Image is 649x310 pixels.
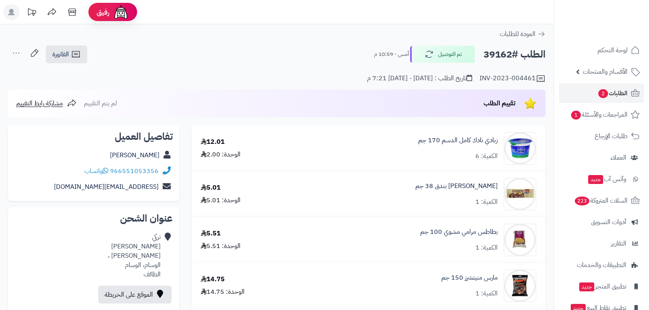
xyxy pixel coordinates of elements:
a: التطبيقات والخدمات [559,255,644,275]
a: مشاركة رابط التقييم [16,98,77,108]
a: زبادي نادك كامل الدسم 170 جم [418,136,498,145]
div: الكمية: 1 [475,289,498,298]
div: تاريخ الطلب : [DATE] - [DATE] 7:21 م [367,74,472,83]
span: التقارير [611,238,626,249]
a: التقارير [559,234,644,253]
div: الكمية: 1 [475,197,498,207]
span: التطبيقات والخدمات [577,259,626,271]
a: العملاء [559,148,644,167]
div: 14.75 [201,275,225,284]
div: INV-2023-004461 [479,74,546,83]
img: 4164c9485dd0e6f01e2de9d32810b4d246e-90x90.jpg [504,269,536,302]
a: مارس منيتشرز 150 جم [441,273,498,282]
a: 966551053356 [110,166,159,176]
a: تحديثات المنصة [21,4,42,22]
div: 12.01 [201,137,225,147]
a: واتساب [84,166,108,176]
span: 223 [574,196,590,205]
span: لوحة التحكم [597,45,628,56]
h2: تفاصيل العميل [15,132,173,141]
div: تركي [PERSON_NAME] [PERSON_NAME] ، الوسام، الوسام الطائف [108,233,161,279]
a: المراجعات والأسئلة1 [559,105,644,124]
a: الموقع على الخريطة [98,286,172,304]
span: رفيق [97,7,110,17]
span: المراجعات والأسئلة [570,109,628,120]
span: أدوات التسويق [591,216,626,228]
div: 5.51 [201,229,221,238]
a: تطبيق المتجرجديد [559,277,644,296]
a: الطلبات2 [559,83,644,103]
a: الفاتورة [46,45,87,63]
div: الوحدة: 5.01 [201,196,241,205]
span: السلات المتروكة [574,195,628,206]
span: جديد [579,282,594,291]
span: الطلبات [597,88,628,99]
span: 1 [571,110,581,120]
span: جديد [588,175,603,184]
div: الكمية: 6 [475,152,498,161]
button: تم التوصيل [410,46,475,63]
img: 1672061190-1-90x90.jpg [504,224,536,256]
small: أمس - 10:59 م [374,50,409,58]
a: العودة للطلبات [500,29,546,39]
a: طلبات الإرجاع [559,126,644,146]
div: الكمية: 1 [475,243,498,252]
a: لوحة التحكم [559,41,644,60]
img: ai-face.png [113,4,129,20]
img: 1674412807-%D8%A7%D9%84%D8%AA%D9%82%D8%A7%D8%B7%20%D8%A7%D9%84%D9%88%D9%8A%D8%A8_22-1-2023_21388_... [504,178,536,210]
div: الوحدة: 2.00 [201,150,241,159]
a: وآتس آبجديد [559,169,644,189]
div: 5.01 [201,183,221,192]
span: الأقسام والمنتجات [583,66,628,77]
a: أدوات التسويق [559,212,644,232]
span: العودة للطلبات [500,29,535,39]
span: تطبيق المتجر [578,281,626,292]
div: الوحدة: 14.75 [201,287,245,297]
a: [EMAIL_ADDRESS][DOMAIN_NAME] [54,182,159,192]
span: لم يتم التقييم [84,98,117,108]
h2: الطلب #39162 [484,46,546,63]
a: السلات المتروكة223 [559,191,644,210]
span: طلبات الإرجاع [595,130,628,142]
a: بطاطس مرامي مشوي 100 جم [420,227,498,237]
img: logo-2.png [594,15,641,32]
span: الفاتورة [52,49,69,59]
a: [PERSON_NAME] [110,150,159,160]
span: مشاركة رابط التقييم [16,98,63,108]
span: وآتس آب [587,173,626,185]
span: العملاء [610,152,626,163]
h2: عنوان الشحن [15,214,173,223]
img: 1674412202-2213615e8920139b382b33a7992cb85e9ecc-500x500-90x90.jpg [504,132,536,165]
span: 2 [598,89,608,98]
div: الوحدة: 5.51 [201,242,241,251]
span: تقييم الطلب [484,98,516,108]
a: [PERSON_NAME] بندق 38 جم [415,182,498,191]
